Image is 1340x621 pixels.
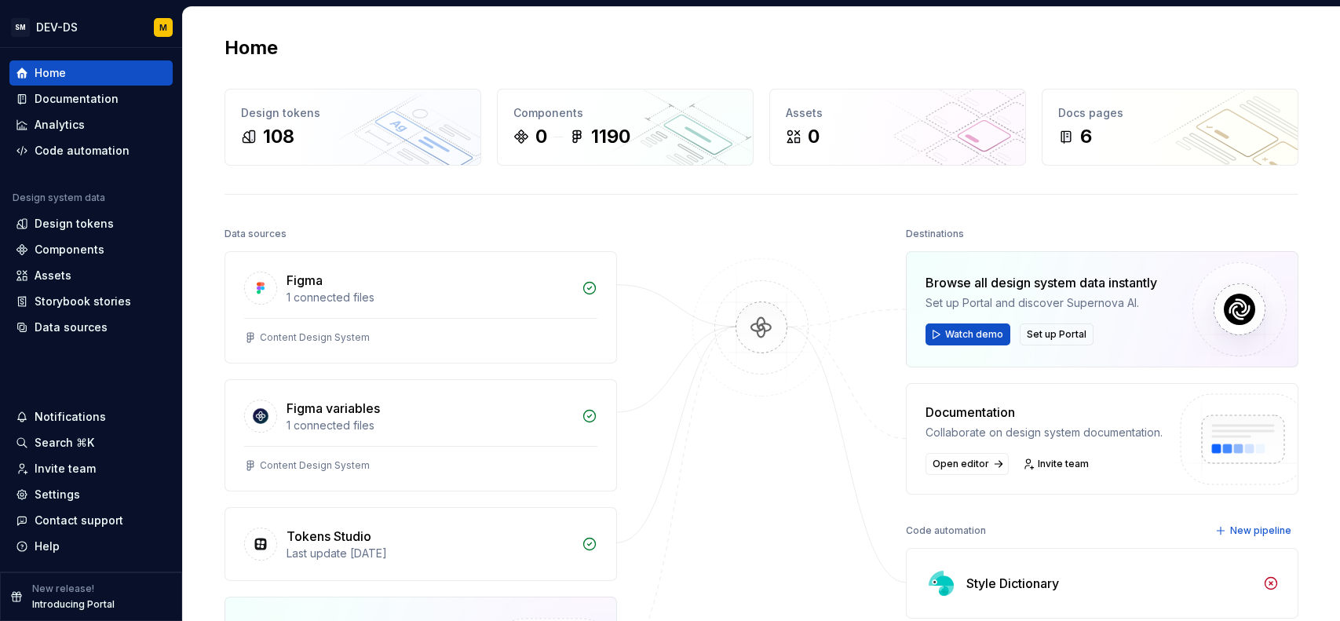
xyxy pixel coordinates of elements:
[9,456,173,481] a: Invite team
[287,399,380,418] div: Figma variables
[260,459,370,472] div: Content Design System
[287,271,323,290] div: Figma
[769,89,1026,166] a: Assets0
[9,237,173,262] a: Components
[1020,323,1094,345] button: Set up Portal
[9,211,173,236] a: Design tokens
[926,403,1163,422] div: Documentation
[497,89,754,166] a: Components01190
[1080,124,1092,149] div: 6
[1210,520,1298,542] button: New pipeline
[926,453,1009,475] a: Open editor
[808,124,820,149] div: 0
[9,482,173,507] a: Settings
[225,379,617,491] a: Figma variables1 connected filesContent Design System
[1042,89,1298,166] a: Docs pages6
[9,404,173,429] button: Notifications
[35,461,96,477] div: Invite team
[225,507,617,581] a: Tokens StudioLast update [DATE]
[225,89,481,166] a: Design tokens108
[945,328,1003,341] span: Watch demo
[1230,524,1291,537] span: New pipeline
[9,534,173,559] button: Help
[1027,328,1086,341] span: Set up Portal
[35,294,131,309] div: Storybook stories
[35,320,108,335] div: Data sources
[35,117,85,133] div: Analytics
[906,520,986,542] div: Code automation
[9,289,173,314] a: Storybook stories
[35,91,119,107] div: Documentation
[926,273,1157,292] div: Browse all design system data instantly
[933,458,989,470] span: Open editor
[225,251,617,363] a: Figma1 connected filesContent Design System
[263,124,294,149] div: 108
[9,508,173,533] button: Contact support
[9,86,173,111] a: Documentation
[9,60,173,86] a: Home
[260,331,370,344] div: Content Design System
[9,315,173,340] a: Data sources
[35,435,94,451] div: Search ⌘K
[966,574,1059,593] div: Style Dictionary
[11,18,30,37] div: SM
[513,105,737,121] div: Components
[225,223,287,245] div: Data sources
[786,105,1010,121] div: Assets
[32,583,94,595] p: New release!
[35,513,123,528] div: Contact support
[32,598,115,611] p: Introducing Portal
[535,124,547,149] div: 0
[287,527,371,546] div: Tokens Studio
[287,546,572,561] div: Last update [DATE]
[9,138,173,163] a: Code automation
[1018,453,1096,475] a: Invite team
[591,124,630,149] div: 1190
[35,143,130,159] div: Code automation
[926,323,1010,345] button: Watch demo
[225,35,278,60] h2: Home
[287,418,572,433] div: 1 connected files
[13,192,105,204] div: Design system data
[3,10,179,44] button: SMDEV-DSM
[35,242,104,258] div: Components
[9,263,173,288] a: Assets
[1058,105,1282,121] div: Docs pages
[9,430,173,455] button: Search ⌘K
[287,290,572,305] div: 1 connected files
[36,20,78,35] div: DEV-DS
[1038,458,1089,470] span: Invite team
[159,21,167,34] div: M
[35,216,114,232] div: Design tokens
[241,105,465,121] div: Design tokens
[926,425,1163,440] div: Collaborate on design system documentation.
[35,268,71,283] div: Assets
[9,112,173,137] a: Analytics
[906,223,964,245] div: Destinations
[35,487,80,502] div: Settings
[926,295,1157,311] div: Set up Portal and discover Supernova AI.
[35,65,66,81] div: Home
[35,539,60,554] div: Help
[35,409,106,425] div: Notifications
